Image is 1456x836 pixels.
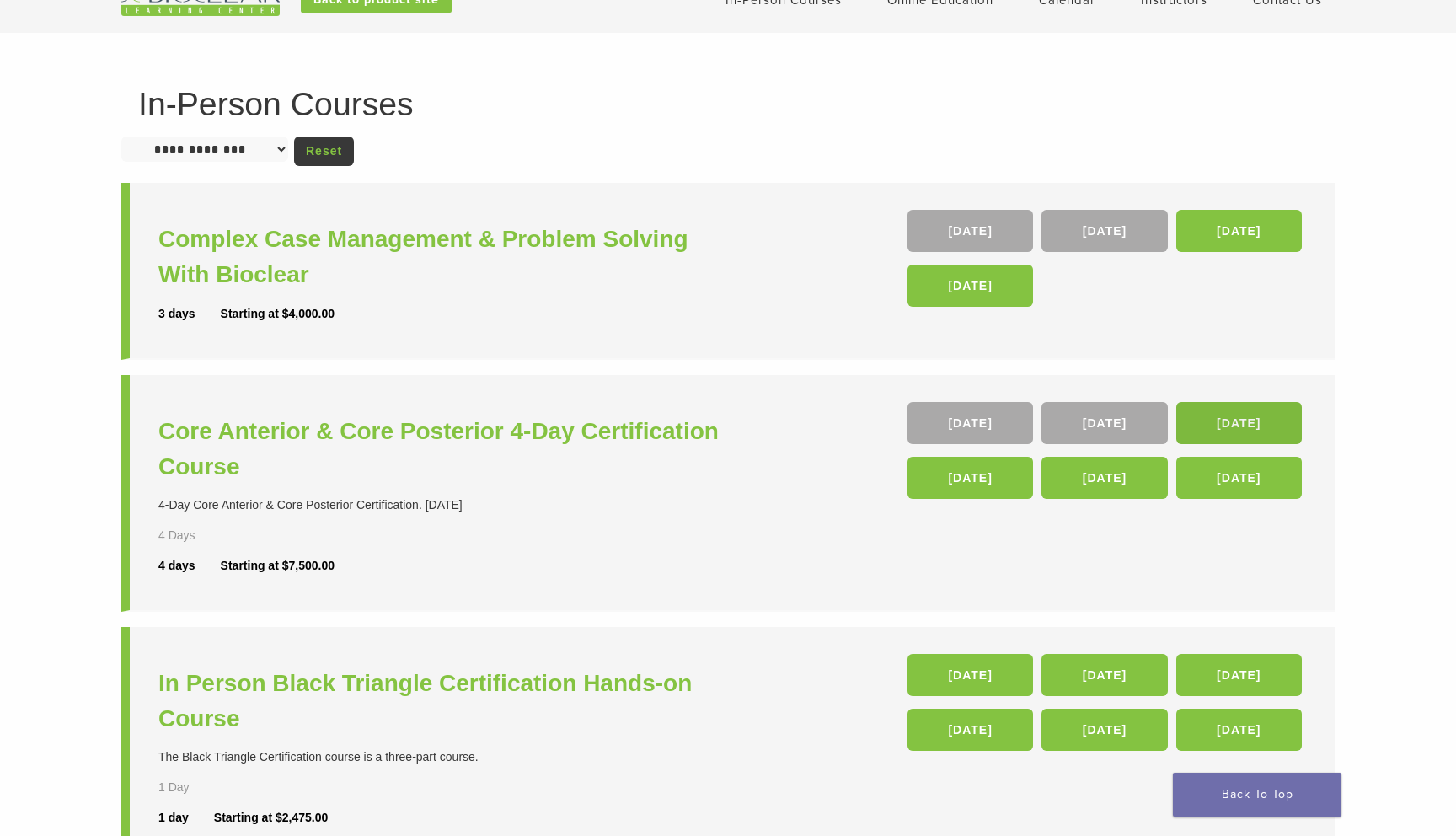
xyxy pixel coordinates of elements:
a: [DATE] [907,709,1033,751]
a: [DATE] [1041,210,1167,252]
div: The Black Triangle Certification course is a three-part course. [158,748,732,766]
a: [DATE] [1041,709,1167,751]
div: 4-Day Core Anterior & Core Posterior Certification. [DATE] [158,496,732,514]
a: [DATE] [907,457,1033,499]
a: [DATE] [907,654,1033,696]
a: Complex Case Management & Problem Solving With Bioclear [158,222,732,292]
a: [DATE] [1041,654,1167,696]
div: 1 Day [158,779,244,796]
div: , , , , , [907,654,1306,759]
a: [DATE] [907,265,1033,307]
a: [DATE] [907,402,1033,444]
a: [DATE] [1176,210,1302,252]
div: Starting at $4,000.00 [221,305,335,323]
a: [DATE] [1041,457,1167,499]
div: Starting at $2,475.00 [214,809,328,827]
div: Starting at $7,500.00 [221,557,335,575]
a: Reset [294,137,354,166]
a: [DATE] [907,210,1033,252]
div: 4 days [158,557,221,575]
h1: In-Person Courses [138,88,1318,121]
div: , , , [907,210,1306,315]
div: 1 day [158,809,214,827]
a: [DATE] [1176,709,1302,751]
div: 4 Days [158,527,244,544]
div: 3 days [158,305,221,323]
a: In Person Black Triangle Certification Hands-on Course [158,666,732,737]
a: [DATE] [1041,402,1167,444]
div: , , , , , [907,402,1306,507]
a: [DATE] [1176,402,1302,444]
a: [DATE] [1176,654,1302,696]
a: Core Anterior & Core Posterior 4-Day Certification Course [158,414,732,485]
a: Back To Top [1173,773,1341,817]
a: [DATE] [1176,457,1302,499]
